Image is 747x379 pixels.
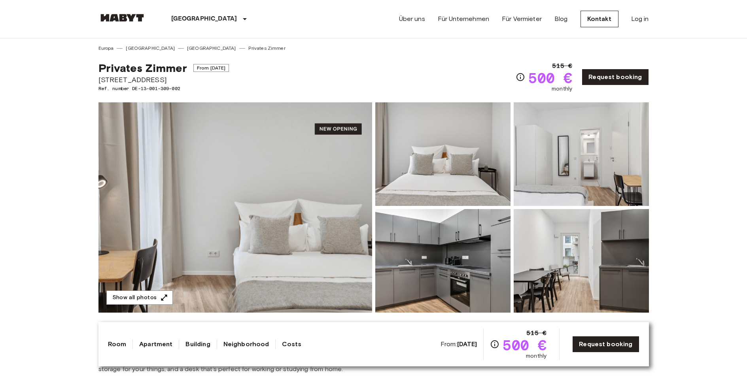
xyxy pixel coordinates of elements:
a: Blog [554,14,568,24]
a: Apartment [139,339,172,349]
a: Für Vermieter [502,14,542,24]
span: From [DATE] [193,64,229,72]
a: Request booking [582,69,649,85]
a: Costs [282,339,301,349]
a: [GEOGRAPHIC_DATA] [187,45,236,52]
img: Picture of unit DE-13-001-309-002 [514,209,649,313]
span: Ref. number DE-13-001-309-002 [98,85,229,92]
img: Picture of unit DE-13-001-309-002 [375,209,511,313]
a: Building [185,339,210,349]
img: Picture of unit DE-13-001-309-002 [514,102,649,206]
a: Room [108,339,127,349]
svg: Check cost overview for full price breakdown. Please note that discounts apply to new joiners onl... [516,72,525,82]
span: [STREET_ADDRESS] [98,75,229,85]
a: Für Unternehmen [438,14,489,24]
span: monthly [552,85,572,93]
span: 500 € [503,338,547,352]
a: Über uns [399,14,425,24]
span: 515 € [552,61,572,71]
span: 515 € [526,328,547,338]
p: [GEOGRAPHIC_DATA] [171,14,237,24]
button: Show all photos [106,290,173,305]
span: 500 € [528,71,572,85]
img: Habyt [98,14,146,22]
a: Europa [98,45,114,52]
span: From: [441,340,477,349]
a: Neighborhood [223,339,269,349]
svg: Check cost overview for full price breakdown. Please note that discounts apply to new joiners onl... [490,339,499,349]
a: Kontakt [581,11,618,27]
span: Privates Zimmer [98,61,187,75]
a: [GEOGRAPHIC_DATA] [126,45,175,52]
img: Marketing picture of unit DE-13-001-309-002 [98,102,372,313]
img: Picture of unit DE-13-001-309-002 [375,102,511,206]
a: Log in [631,14,649,24]
b: [DATE] [457,340,477,348]
a: Request booking [572,336,639,353]
a: Privates Zimmer [248,45,286,52]
span: monthly [526,352,547,360]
